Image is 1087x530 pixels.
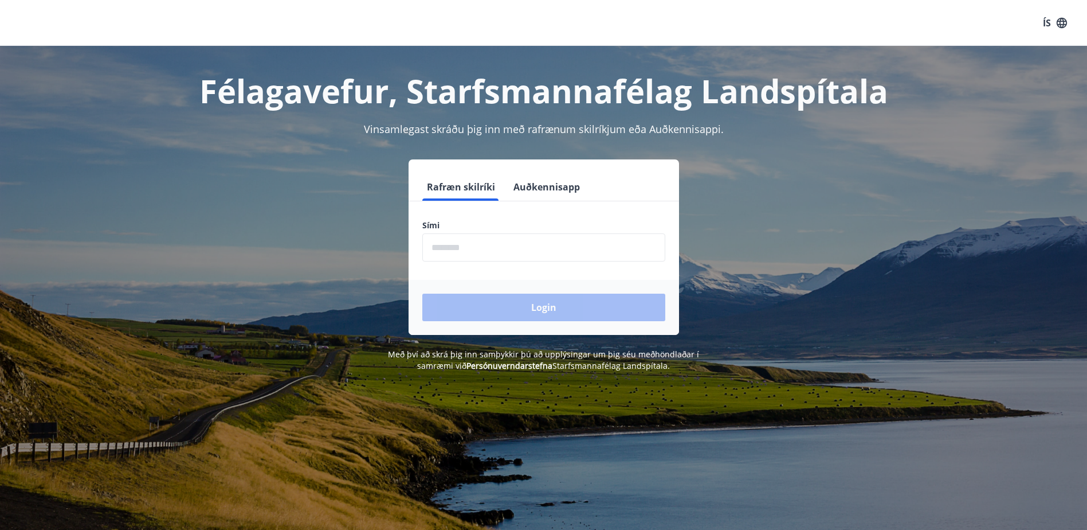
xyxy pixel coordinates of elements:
a: Persónuverndarstefna [466,360,552,371]
button: ÍS [1037,13,1073,33]
h1: Félagavefur, Starfsmannafélag Landspítala [145,69,943,112]
button: Auðkennisapp [509,173,584,201]
label: Sími [422,220,665,231]
span: Með því að skrá þig inn samþykkir þú að upplýsingar um þig séu meðhöndlaðar í samræmi við Starfsm... [388,349,699,371]
button: Rafræn skilríki [422,173,500,201]
span: Vinsamlegast skráðu þig inn með rafrænum skilríkjum eða Auðkennisappi. [364,122,724,136]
